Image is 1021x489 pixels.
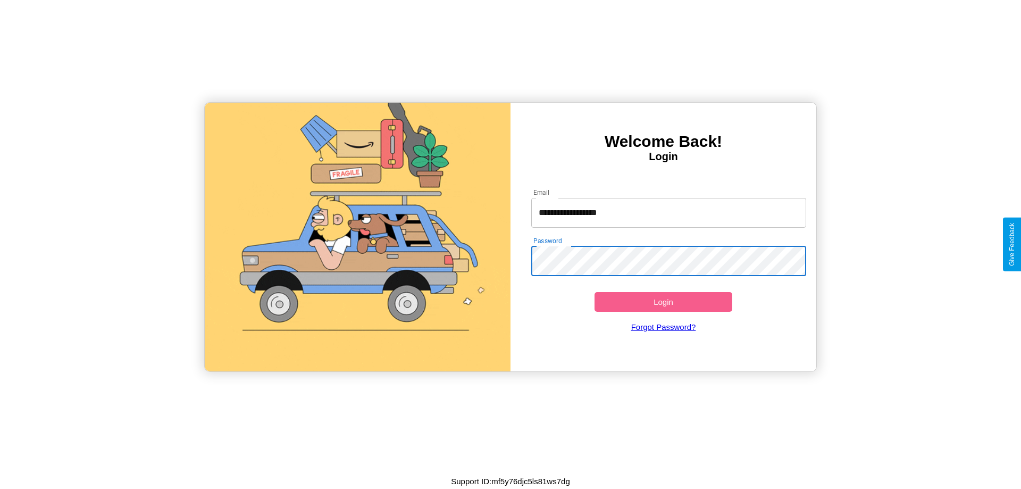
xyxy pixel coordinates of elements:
[526,312,801,342] a: Forgot Password?
[205,103,510,371] img: gif
[533,236,562,245] label: Password
[533,188,550,197] label: Email
[1008,223,1016,266] div: Give Feedback
[595,292,732,312] button: Login
[510,132,816,151] h3: Welcome Back!
[451,474,570,488] p: Support ID: mf5y76djc5ls81ws7dg
[510,151,816,163] h4: Login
